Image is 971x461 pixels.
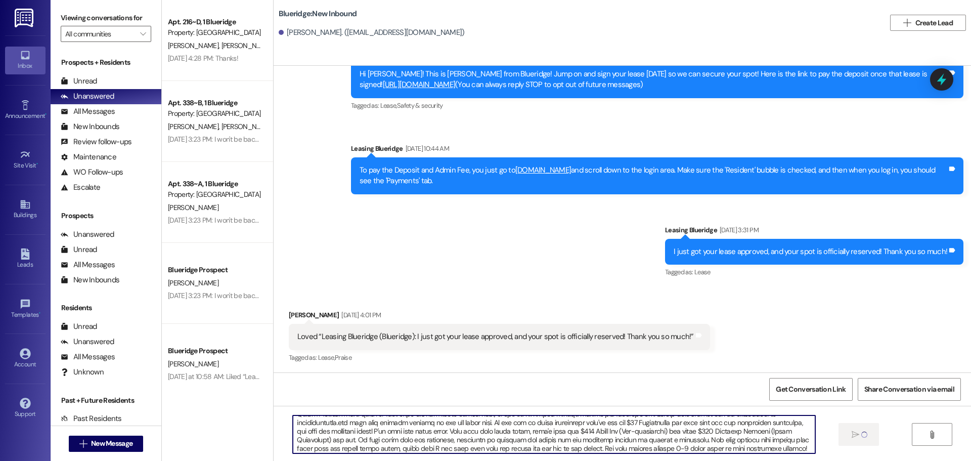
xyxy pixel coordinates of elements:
[61,121,119,132] div: New Inbounds
[852,431,859,439] i: 
[360,69,947,91] div: Hi [PERSON_NAME]! This is [PERSON_NAME] from Blueridge! Jump on and sign your lease [DATE] so we ...
[168,203,218,212] span: [PERSON_NAME]
[168,41,222,50] span: [PERSON_NAME]
[665,225,963,239] div: Leasing Blueridge
[915,18,953,28] span: Create Lead
[168,265,261,275] div: Blueridge Prospect
[91,438,133,449] span: New Message
[140,30,146,38] i: 
[61,76,97,87] div: Unread
[61,182,100,193] div: Escalate
[5,245,46,273] a: Leads
[168,179,261,189] div: Apt. 338~A, 1 Blueridge
[5,345,46,372] a: Account
[694,268,711,276] span: Lease
[221,41,275,50] span: [PERSON_NAME]
[769,378,852,401] button: Get Conversation Link
[928,431,936,439] i: 
[168,372,388,381] div: [DATE] at 10:58 AM: Liked “Leasing Blueridge (Blueridge): I'll double check t…”
[351,143,963,157] div: Leasing Blueridge
[717,225,759,235] div: [DATE] 3:31 PM
[61,352,115,362] div: All Messages
[61,152,116,162] div: Maintenance
[51,211,161,221] div: Prospects
[380,101,397,110] span: Lease ,
[168,27,261,38] div: Property: [GEOGRAPHIC_DATA]
[168,278,218,287] span: [PERSON_NAME]
[61,137,131,147] div: Review follow-ups
[890,15,966,31] button: Create Lead
[168,98,261,108] div: Apt. 338~B, 1 Blueridge
[168,346,261,356] div: Blueridge Prospect
[61,413,122,424] div: Past Residents
[221,122,275,131] span: [PERSON_NAME]
[61,244,97,255] div: Unread
[168,17,261,27] div: Apt. 216~D, 1 Blueridge
[279,9,357,19] b: Blueridge: New Inbound
[293,415,815,453] textarea: L'ip dol sit ametcon adi elits doeiusm. Tem incid utlab et dolo ma aliq eni adm venia quisnostrud...
[289,350,710,365] div: Tagged as:
[665,265,963,279] div: Tagged as:
[61,229,114,240] div: Unanswered
[36,160,38,167] span: •
[674,246,947,257] div: I just got your lease approved, and your spot is officially reserved! Thank you so much!
[65,26,135,42] input: All communities
[61,275,119,285] div: New Inbounds
[289,310,710,324] div: [PERSON_NAME]
[297,331,694,342] div: Loved “Leasing Blueridge (Blueridge): I just got your lease approved, and your spot is officially...
[15,9,35,27] img: ResiDesk Logo
[168,359,218,368] span: [PERSON_NAME]
[61,260,115,270] div: All Messages
[61,106,115,117] div: All Messages
[515,165,571,175] a: [DOMAIN_NAME]
[61,321,97,332] div: Unread
[51,303,161,313] div: Residents
[5,395,46,422] a: Support
[61,167,123,178] div: WO Follow-ups
[360,165,947,187] div: To pay the Deposit and Admin Fee, you just go to and scroll down to the login area. Make sure the...
[403,143,449,154] div: [DATE] 10:44 AM
[858,378,961,401] button: Share Conversation via email
[39,310,40,317] span: •
[279,27,465,38] div: [PERSON_NAME]. ([EMAIL_ADDRESS][DOMAIN_NAME])
[69,436,144,452] button: New Message
[61,91,114,102] div: Unanswered
[318,353,335,362] span: Lease ,
[5,196,46,223] a: Buildings
[79,440,87,448] i: 
[903,19,911,27] i: 
[776,384,846,395] span: Get Conversation Link
[45,111,47,118] span: •
[351,98,963,113] div: Tagged as:
[61,10,151,26] label: Viewing conversations for
[168,291,306,300] div: [DATE] 3:23 PM: I won't be back until September
[61,337,114,347] div: Unanswered
[168,54,238,63] div: [DATE] 4:28 PM: Thanks!
[5,47,46,74] a: Inbox
[5,296,46,323] a: Templates •
[51,395,161,406] div: Past + Future Residents
[383,79,456,90] a: [URL][DOMAIN_NAME]
[339,310,381,320] div: [DATE] 4:01 PM
[864,384,954,395] span: Share Conversation via email
[168,216,306,225] div: [DATE] 3:23 PM: I won't be back until September
[5,146,46,174] a: Site Visit •
[168,108,261,119] div: Property: [GEOGRAPHIC_DATA]
[168,135,306,144] div: [DATE] 3:23 PM: I won't be back until September
[168,189,261,200] div: Property: [GEOGRAPHIC_DATA]
[51,57,161,68] div: Prospects + Residents
[168,122,222,131] span: [PERSON_NAME]
[335,353,351,362] span: Praise
[61,367,104,378] div: Unknown
[397,101,443,110] span: Safety & security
